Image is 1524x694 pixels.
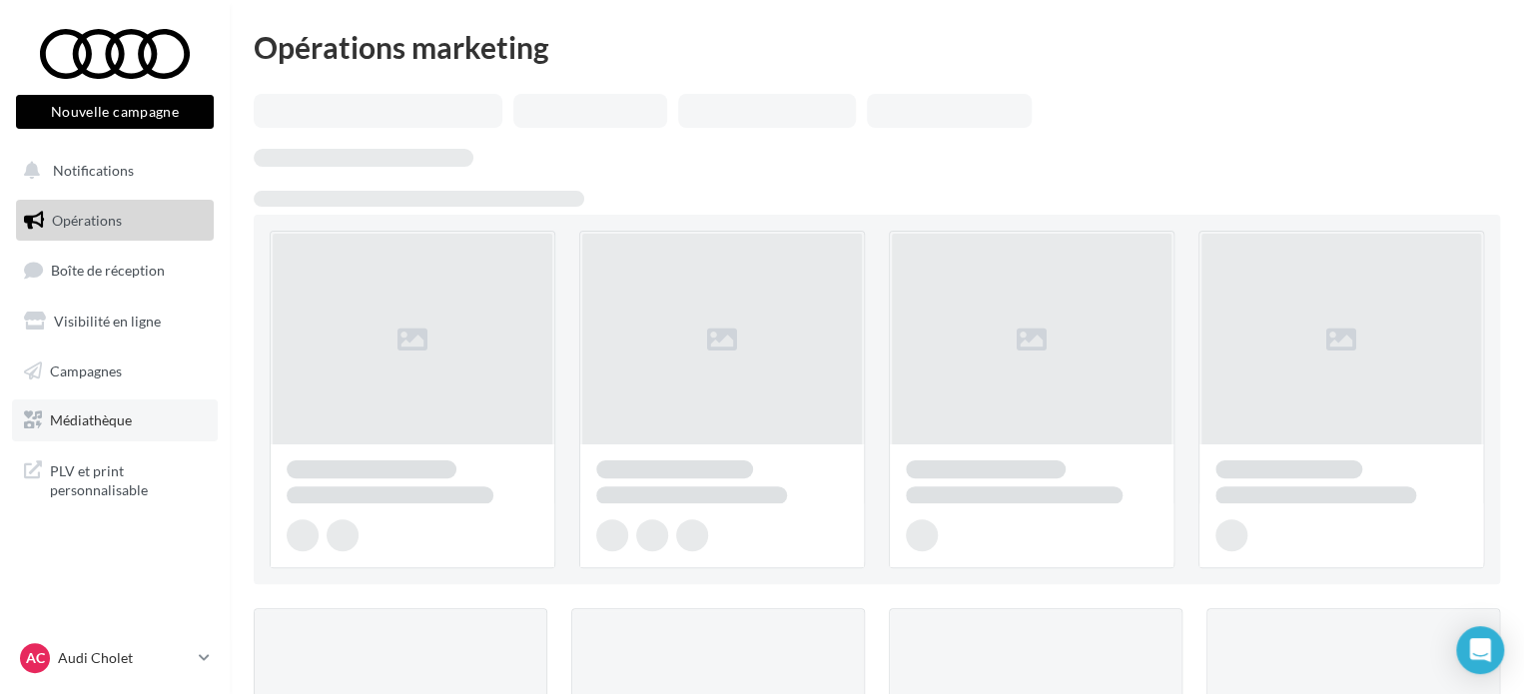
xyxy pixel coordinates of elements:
a: Campagnes [12,350,218,392]
p: Audi Cholet [58,648,191,668]
span: PLV et print personnalisable [50,457,206,500]
button: Nouvelle campagne [16,95,214,129]
button: Notifications [12,150,210,192]
span: Visibilité en ligne [54,313,161,330]
a: PLV et print personnalisable [12,449,218,508]
span: Campagnes [50,361,122,378]
a: Opérations [12,200,218,242]
a: Boîte de réception [12,249,218,292]
span: Opérations [52,212,122,229]
span: Boîte de réception [51,262,165,279]
span: Notifications [53,162,134,179]
a: AC Audi Cholet [16,639,214,677]
span: AC [26,648,45,668]
div: Open Intercom Messenger [1456,626,1504,674]
a: Médiathèque [12,399,218,441]
a: Visibilité en ligne [12,301,218,343]
span: Médiathèque [50,411,132,428]
div: Opérations marketing [254,32,1500,62]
